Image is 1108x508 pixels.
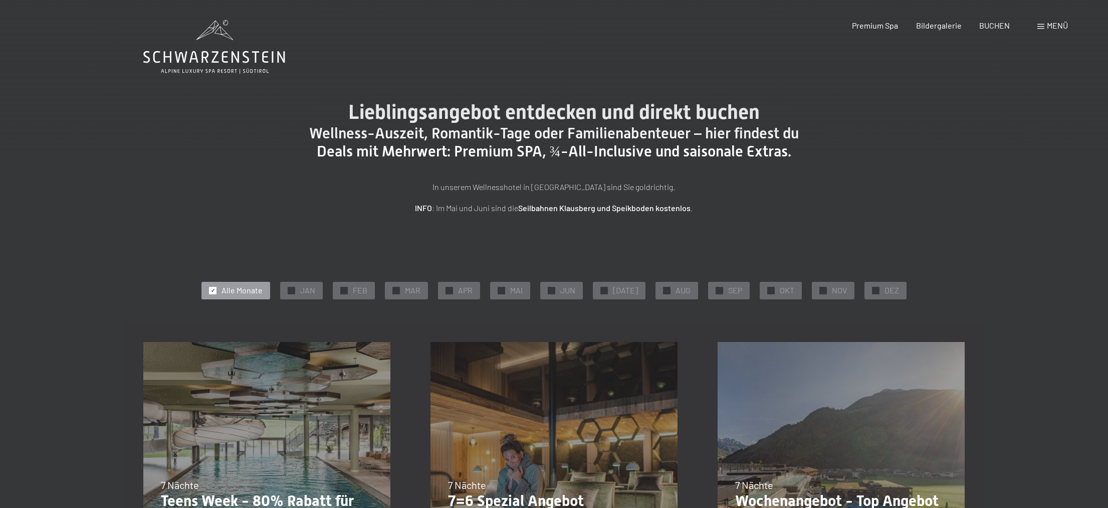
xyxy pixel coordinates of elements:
span: JUN [560,285,575,296]
span: APR [458,285,473,296]
span: FEB [353,285,367,296]
p: : Im Mai und Juni sind die . [304,202,805,215]
span: ✓ [448,287,452,294]
span: DEZ [884,285,899,296]
span: NOV [832,285,847,296]
p: In unserem Wellnesshotel in [GEOGRAPHIC_DATA] sind Sie goldrichtig. [304,181,805,194]
span: ✓ [290,287,294,294]
span: ✓ [394,287,398,294]
span: ✓ [342,287,346,294]
a: Bildergalerie [916,21,962,30]
span: MAI [510,285,523,296]
span: Alle Monate [221,285,263,296]
a: Premium Spa [852,21,898,30]
span: Wellness-Auszeit, Romantik-Tage oder Familienabenteuer – hier findest du Deals mit Mehrwert: Prem... [309,124,799,160]
span: ✓ [718,287,722,294]
span: ✓ [500,287,504,294]
span: MAR [405,285,420,296]
span: 7 Nächte [161,479,199,491]
span: ✓ [821,287,825,294]
span: SEP [728,285,742,296]
span: 7 Nächte [448,479,486,491]
a: BUCHEN [979,21,1010,30]
span: [DATE] [613,285,638,296]
span: ✓ [874,287,878,294]
strong: Seilbahnen Klausberg und Speikboden kostenlos [518,203,691,213]
span: Menü [1047,21,1068,30]
span: AUG [676,285,691,296]
strong: INFO [415,203,432,213]
span: ✓ [211,287,215,294]
span: ✓ [602,287,606,294]
span: OKT [780,285,794,296]
span: JAN [300,285,315,296]
span: ✓ [550,287,554,294]
span: ✓ [769,287,773,294]
span: Lieblingsangebot entdecken und direkt buchen [348,100,760,124]
span: 7 Nächte [735,479,773,491]
span: ✓ [665,287,669,294]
